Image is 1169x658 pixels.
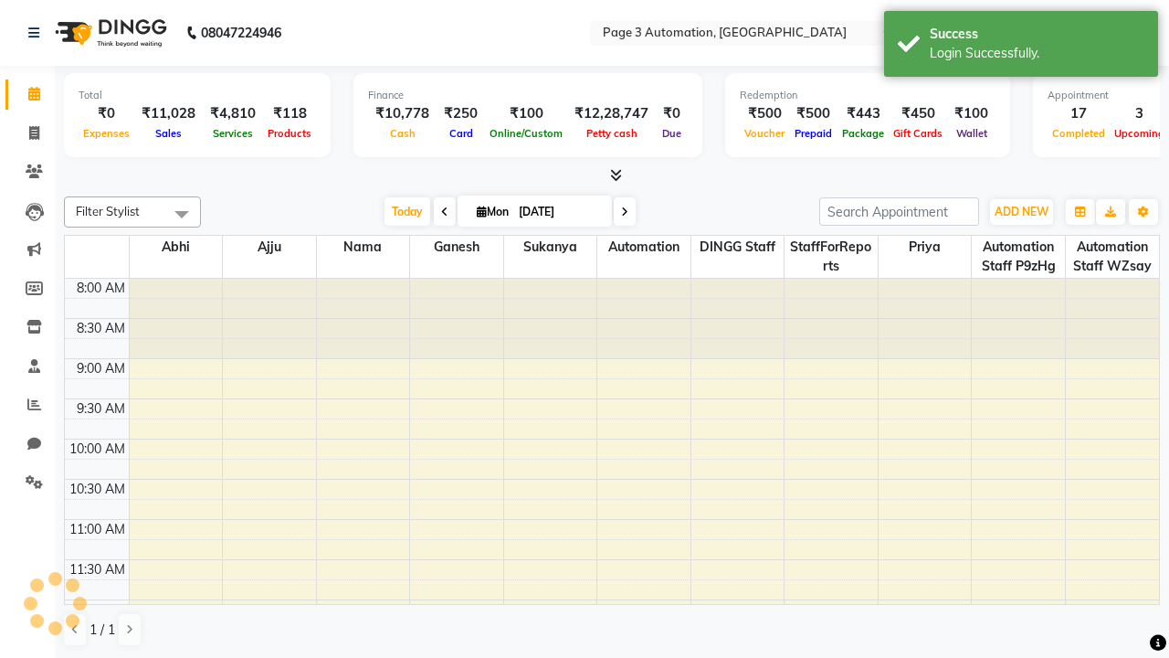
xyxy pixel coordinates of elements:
[1110,127,1169,140] span: Upcoming
[263,127,316,140] span: Products
[740,127,789,140] span: Voucher
[1048,103,1110,124] div: 17
[658,127,686,140] span: Due
[691,236,785,259] span: DINGG Staff
[73,399,129,419] div: 9:30 AM
[995,205,1048,218] span: ADD NEW
[504,236,597,259] span: Sukanya
[445,127,478,140] span: Card
[201,7,281,58] b: 08047224946
[67,600,129,620] div: 12:00 PM
[1110,103,1169,124] div: 3
[317,236,410,259] span: Nama
[790,127,837,140] span: Prepaid
[485,103,567,124] div: ₹100
[930,25,1144,44] div: Success
[368,103,437,124] div: ₹10,778
[384,197,430,226] span: Today
[972,236,1065,278] span: Automation Staff p9zHg
[879,236,972,259] span: Priya
[151,127,186,140] span: Sales
[513,198,605,226] input: 2025-09-01
[73,359,129,378] div: 9:00 AM
[597,236,690,259] span: Automation
[66,560,129,579] div: 11:30 AM
[203,103,263,124] div: ₹4,810
[90,621,115,640] span: 1 / 1
[263,103,316,124] div: ₹118
[134,103,203,124] div: ₹11,028
[66,520,129,539] div: 11:00 AM
[837,103,889,124] div: ₹443
[66,440,129,459] div: 10:00 AM
[990,199,1053,225] button: ADD NEW
[79,103,134,124] div: ₹0
[472,205,513,218] span: Mon
[1066,236,1159,278] span: Automation Staff wZsay
[208,127,258,140] span: Services
[73,319,129,338] div: 8:30 AM
[410,236,503,259] span: Ganesh
[223,236,316,259] span: Ajju
[837,127,889,140] span: Package
[79,88,316,103] div: Total
[437,103,485,124] div: ₹250
[889,127,947,140] span: Gift Cards
[1048,127,1110,140] span: Completed
[385,127,420,140] span: Cash
[785,236,878,278] span: StaffForReports
[73,279,129,298] div: 8:00 AM
[819,197,979,226] input: Search Appointment
[79,127,134,140] span: Expenses
[76,204,140,218] span: Filter Stylist
[485,127,567,140] span: Online/Custom
[567,103,656,124] div: ₹12,28,747
[889,103,947,124] div: ₹450
[130,236,223,259] span: Abhi
[789,103,837,124] div: ₹500
[66,480,129,499] div: 10:30 AM
[952,127,992,140] span: Wallet
[47,7,172,58] img: logo
[656,103,688,124] div: ₹0
[740,103,789,124] div: ₹500
[368,88,688,103] div: Finance
[947,103,995,124] div: ₹100
[740,88,995,103] div: Redemption
[582,127,642,140] span: Petty cash
[930,44,1144,63] div: Login Successfully.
